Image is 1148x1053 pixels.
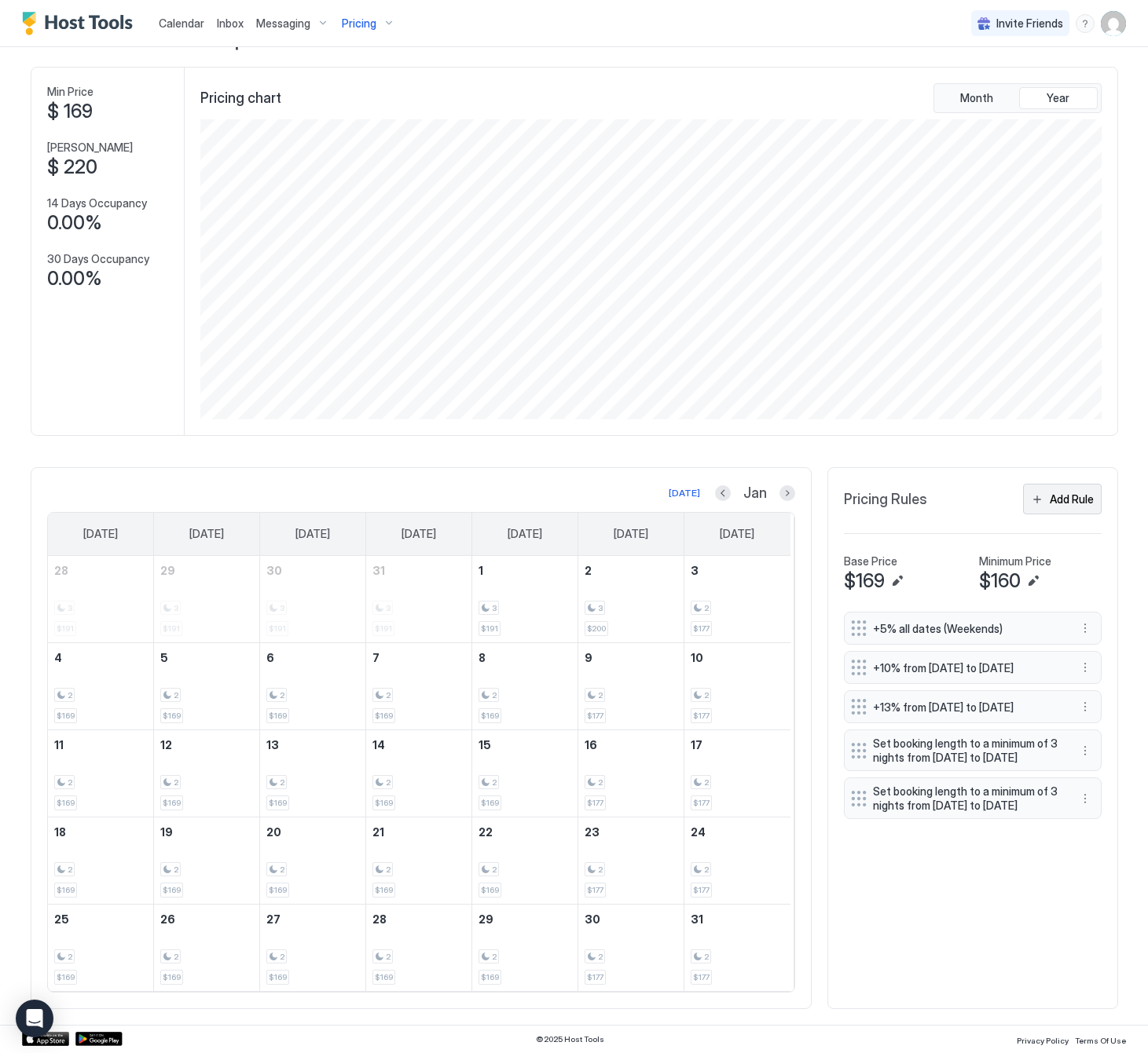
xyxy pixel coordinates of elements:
span: 27 [266,912,281,926]
div: menu [1076,741,1095,760]
span: 2 [174,690,178,700]
a: January 1, 2026 [472,556,578,585]
span: [DATE] [720,527,754,541]
a: Google Play Store [75,1032,123,1046]
span: $ 220 [47,155,97,179]
button: Add Rule [1023,484,1102,514]
span: [DATE] [83,527,118,541]
span: 2 [492,777,497,788]
a: Tuesday [280,513,346,555]
td: January 3, 2026 [684,556,790,643]
span: 2 [704,777,709,788]
span: 20 [266,825,281,839]
span: $169 [57,885,75,895]
span: $177 [587,885,603,895]
td: January 16, 2026 [578,729,684,817]
span: 17 [691,738,702,751]
span: 2 [280,865,284,875]
span: $169 [269,885,287,895]
span: Pricing Rules [844,491,927,509]
span: © 2025 Host Tools [536,1034,604,1044]
a: Privacy Policy [1017,1031,1069,1048]
a: January 23, 2026 [578,817,684,846]
span: $200 [587,623,606,634]
span: 2 [492,952,497,962]
div: menu [1076,789,1095,808]
td: January 14, 2026 [366,729,472,817]
span: 29 [160,564,175,577]
a: Calendar [159,15,204,31]
span: 2 [280,952,284,962]
span: $160 [979,569,1021,593]
span: 26 [160,912,175,926]
span: 28 [54,564,68,577]
span: 29 [479,912,493,926]
a: December 31, 2025 [366,556,471,585]
a: December 29, 2025 [154,556,259,585]
span: $177 [693,623,710,634]
span: 10 [691,651,703,664]
span: Pricing chart [200,90,281,108]
button: Next month [779,485,795,501]
span: 4 [54,651,62,664]
span: $ 169 [47,100,93,123]
span: 24 [691,825,706,839]
span: 22 [479,825,493,839]
span: $169 [375,711,393,721]
div: Add Rule [1050,491,1094,507]
td: January 4, 2026 [48,642,154,729]
td: January 21, 2026 [366,817,472,904]
td: January 15, 2026 [472,729,578,817]
span: Pricing [342,16,376,31]
span: $169 [481,885,499,895]
span: 31 [372,564,385,577]
span: 2 [174,865,178,875]
span: Min Price [47,85,94,99]
button: Edit [1024,572,1043,590]
a: January 28, 2026 [366,905,471,934]
span: 5 [160,651,168,664]
span: Invite Friends [996,16,1063,31]
span: +5% all dates (Weekends) [873,622,1060,636]
td: January 9, 2026 [578,642,684,729]
span: 9 [585,651,592,664]
span: $169 [844,569,885,593]
span: Set booking length to a minimum of 3 nights from [DATE] to [DATE] [873,737,1060,764]
div: Open Intercom Messenger [16,1000,53,1037]
td: January 25, 2026 [48,904,154,991]
td: January 20, 2026 [260,817,366,904]
a: Sunday [68,513,134,555]
span: 15 [479,738,491,751]
span: $169 [269,972,287,982]
td: January 13, 2026 [260,729,366,817]
span: 2 [704,603,709,613]
span: Inbox [217,16,244,30]
button: More options [1076,697,1095,716]
td: January 5, 2026 [154,642,260,729]
div: tab-group [933,83,1102,113]
a: January 14, 2026 [366,730,471,759]
a: January 3, 2026 [684,556,790,585]
span: 3 [598,603,603,613]
button: More options [1076,741,1095,760]
a: January 6, 2026 [260,643,365,672]
td: January 8, 2026 [472,642,578,729]
a: January 24, 2026 [684,817,790,846]
span: 2 [492,865,497,875]
span: 28 [372,912,387,926]
button: Month [937,87,1016,109]
button: [DATE] [666,484,702,503]
a: January 26, 2026 [154,905,259,934]
a: January 29, 2026 [472,905,578,934]
span: 2 [704,690,709,700]
span: $169 [163,798,181,808]
span: $169 [57,798,75,808]
span: 2 [68,690,72,700]
span: Minimum Price [979,554,1051,569]
td: January 17, 2026 [684,729,790,817]
td: December 29, 2025 [154,556,260,643]
div: Host Tools Logo [22,12,140,35]
td: December 31, 2025 [366,556,472,643]
span: 0.00% [47,267,102,291]
span: 31 [691,912,703,926]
